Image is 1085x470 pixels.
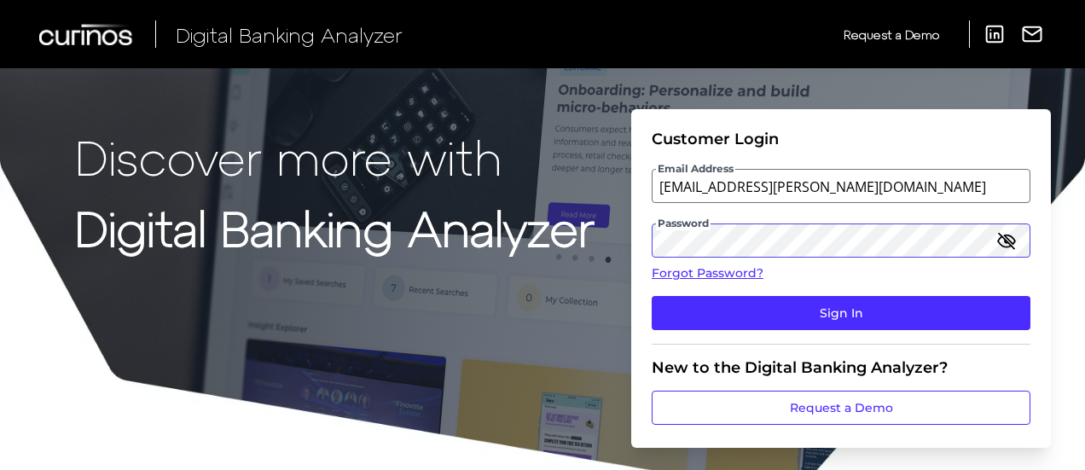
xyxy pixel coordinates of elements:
[75,199,595,256] strong: Digital Banking Analyzer
[75,130,595,183] p: Discover more with
[652,264,1030,282] a: Forgot Password?
[176,22,403,47] span: Digital Banking Analyzer
[844,20,939,49] a: Request a Demo
[652,358,1030,377] div: New to the Digital Banking Analyzer?
[39,24,135,45] img: Curinos
[844,27,939,42] span: Request a Demo
[656,217,711,230] span: Password
[652,296,1030,330] button: Sign In
[656,162,735,176] span: Email Address
[652,130,1030,148] div: Customer Login
[652,391,1030,425] a: Request a Demo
